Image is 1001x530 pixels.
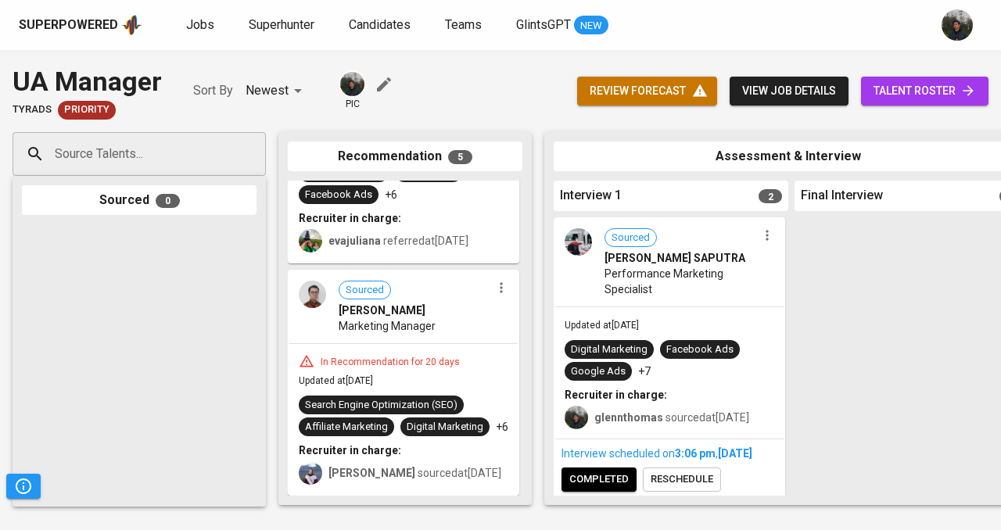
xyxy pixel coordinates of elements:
img: app logo [121,13,142,37]
p: +6 [385,187,397,202]
span: reschedule [651,471,713,489]
span: view job details [742,81,836,101]
a: Superpoweredapp logo [19,13,142,37]
span: Candidates [349,17,411,32]
span: Jobs [186,17,214,32]
span: review forecast [590,81,705,101]
p: +6 [496,419,508,435]
button: reschedule [643,467,721,492]
span: sourced at [DATE] [328,467,501,479]
span: Final Interview [801,187,883,205]
div: Facebook Ads [305,188,372,202]
span: Updated at [DATE] [299,375,373,386]
span: talent roster [874,81,976,101]
div: Sourced [22,185,257,216]
a: Teams [445,16,485,35]
a: talent roster [861,77,988,106]
span: 3:06 PM [675,447,716,460]
span: Interview 1 [560,187,622,205]
div: Digital Marketing [571,342,648,357]
button: Open [257,152,260,156]
span: Priority [58,102,116,117]
span: Performance Marketing Specialist [605,266,757,297]
span: Marketing Manager [339,318,436,334]
img: 3c9cbc046056b6070fcaf5762f7a6a89.jpg [565,228,592,256]
span: Superhunter [249,17,314,32]
div: Sourced[PERSON_NAME] SAPUTRAPerformance Marketing SpecialistUpdated at[DATE]Digital MarketingFace... [554,217,785,500]
span: [PERSON_NAME] SAPUTRA [605,250,745,266]
span: Updated at [DATE] [565,320,639,331]
div: pic [339,70,366,111]
b: Recruiter in charge: [299,444,401,457]
div: Interview scheduled on , [561,446,777,461]
div: Affiliate Marketing [305,420,388,435]
span: GlintsGPT [516,17,571,32]
img: christine.raharja@glints.com [299,461,322,485]
img: 5aaecc1d01865e79d4ac90807009ddd2.png [299,281,326,308]
b: Recruiter in charge: [565,389,667,401]
div: Recommendation [288,141,522,172]
span: [DATE] [718,447,752,460]
img: glenn@glints.com [942,9,973,41]
button: review forecast [577,77,717,106]
b: evajuliana [328,235,381,247]
span: NEW [574,18,608,34]
img: glenn@glints.com [565,406,588,429]
a: Jobs [186,16,217,35]
span: Sourced [605,231,656,245]
span: 5 [448,150,472,164]
span: Sourced [339,283,390,298]
button: Pipeline Triggers [6,474,41,499]
span: 2 [759,189,782,203]
span: 0 [156,194,180,208]
div: Facebook Ads [666,342,734,357]
span: Teams [445,17,482,32]
div: In Recommendation for 20 days [314,356,466,369]
p: Newest [246,81,289,100]
button: completed [561,467,637,492]
div: Digital Marketing [407,420,483,435]
a: Superhunter [249,16,318,35]
span: referred at [DATE] [328,235,468,247]
p: Sort By [193,81,233,100]
a: GlintsGPT NEW [516,16,608,35]
div: Google Ads [571,364,626,379]
div: Superpowered [19,16,118,34]
b: glennthomas [594,411,663,424]
button: view job details [730,77,849,106]
b: Recruiter in charge: [299,212,401,224]
p: +7 [638,363,651,379]
div: UA Manager [13,63,162,101]
a: Candidates [349,16,414,35]
img: eva@glints.com [299,229,322,252]
span: [PERSON_NAME] [339,303,425,318]
span: completed [569,471,629,489]
span: Tyrads [13,102,52,117]
b: [PERSON_NAME] [328,467,415,479]
div: New Job received from Demand Team [58,101,116,120]
div: Search Engine Optimization (SEO) [305,398,457,413]
span: sourced at [DATE] [594,411,749,424]
div: Sourced[PERSON_NAME]Marketing ManagerIn Recommendation for 20 daysUpdated at[DATE]Search Engine O... [288,270,519,496]
div: Newest [246,77,307,106]
img: glenn@glints.com [340,72,364,96]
